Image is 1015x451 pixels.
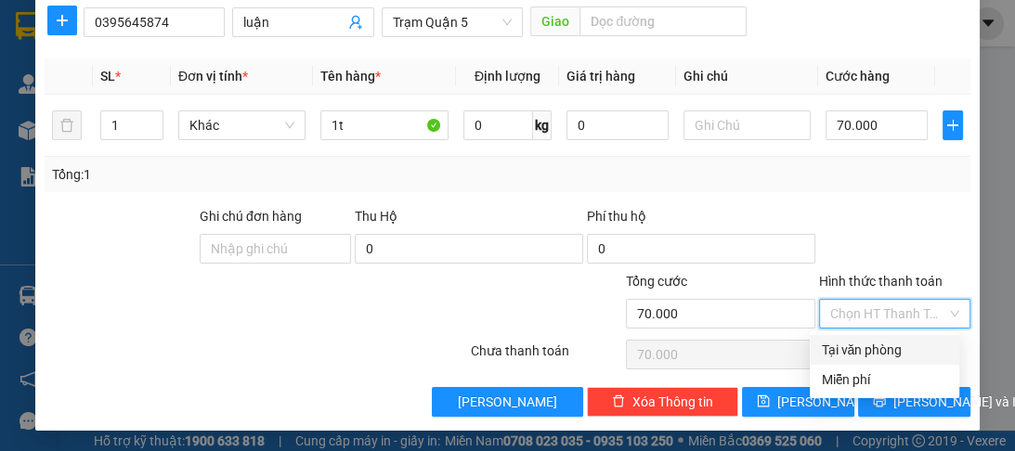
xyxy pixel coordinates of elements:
input: Ghi chú đơn hàng [200,234,351,264]
label: Hình thức thanh toán [819,274,943,289]
button: plus [943,110,963,140]
input: Ghi Chú [683,110,811,140]
span: SL [100,69,115,84]
span: [PERSON_NAME] [777,392,877,412]
div: Phí thu hộ [587,206,815,234]
span: Khác [189,111,294,139]
input: VD: Bàn, Ghế [320,110,448,140]
span: Giá trị hàng [566,69,635,84]
label: Ghi chú đơn hàng [200,209,302,224]
button: printer[PERSON_NAME] và In [858,387,970,417]
span: plus [48,13,76,28]
div: Tại văn phòng [821,340,948,360]
button: [PERSON_NAME] [432,387,583,417]
span: Tên hàng [320,69,381,84]
th: Ghi chú [676,58,818,95]
span: Cước hàng [826,69,890,84]
button: plus [47,6,77,35]
span: save [757,394,770,409]
span: Giao [530,6,579,36]
button: delete [52,110,82,140]
span: Thu Hộ [355,209,397,224]
span: Định lượng [475,69,540,84]
span: Xóa Thông tin [632,392,713,412]
button: save[PERSON_NAME] [742,387,854,417]
input: Dọc đường [579,6,747,36]
span: Đơn vị tính [178,69,248,84]
span: user-add [348,15,363,30]
input: 0 [566,110,669,140]
span: delete [612,394,625,409]
div: Chưa thanh toán [469,341,624,373]
span: kg [533,110,552,140]
span: printer [873,394,886,409]
div: Miễn phí [821,369,948,390]
button: deleteXóa Thông tin [587,387,738,417]
span: Tổng cước [626,274,687,289]
div: Tổng: 1 [52,164,394,185]
span: Trạm Quận 5 [393,8,512,36]
span: [PERSON_NAME] [458,392,557,412]
span: plus [943,118,962,133]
